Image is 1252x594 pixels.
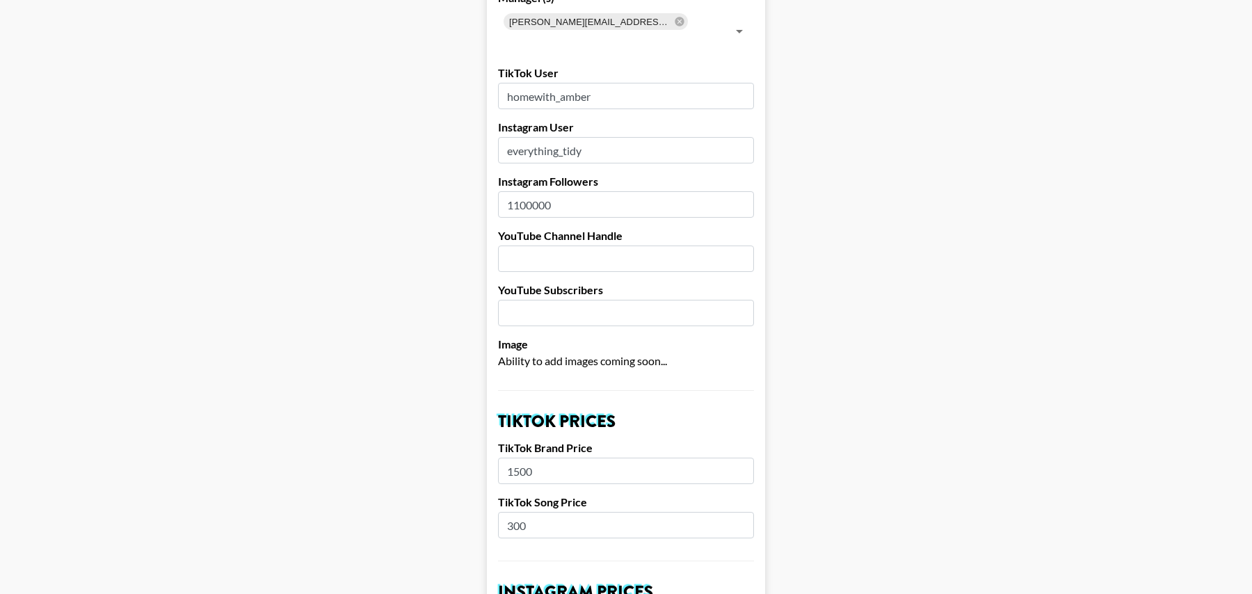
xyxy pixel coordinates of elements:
label: YouTube Subscribers [498,283,754,297]
div: [PERSON_NAME][EMAIL_ADDRESS][DOMAIN_NAME] [504,13,688,30]
button: Open [730,22,749,41]
label: YouTube Channel Handle [498,229,754,243]
label: Image [498,337,754,351]
label: TikTok Song Price [498,495,754,509]
h2: TikTok Prices [498,413,754,430]
label: Instagram Followers [498,175,754,188]
label: TikTok Brand Price [498,441,754,455]
label: TikTok User [498,66,754,80]
span: [PERSON_NAME][EMAIL_ADDRESS][DOMAIN_NAME] [504,14,677,30]
span: Ability to add images coming soon... [498,354,667,367]
label: Instagram User [498,120,754,134]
